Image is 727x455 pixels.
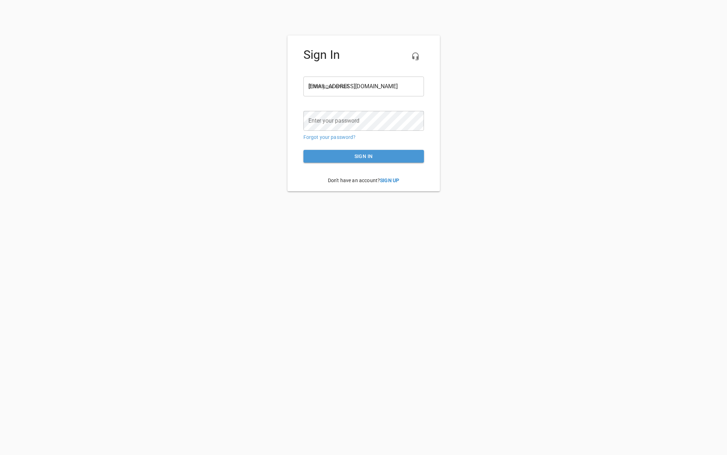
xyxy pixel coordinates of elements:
[303,48,424,62] h4: Sign In
[303,150,424,163] button: Sign in
[303,172,424,190] p: Don't have an account?
[407,48,424,65] button: Live Chat
[309,152,418,161] span: Sign in
[380,178,399,183] a: Sign Up
[303,134,356,140] a: Forgot your password?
